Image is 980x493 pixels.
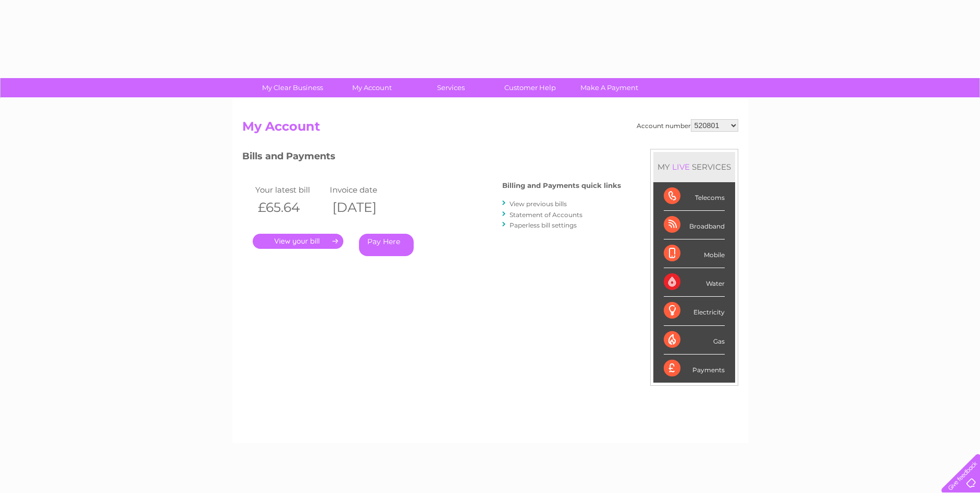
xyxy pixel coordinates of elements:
[664,182,725,211] div: Telecoms
[664,355,725,383] div: Payments
[408,78,494,97] a: Services
[327,183,402,197] td: Invoice date
[502,182,621,189] h4: Billing and Payments quick links
[566,78,652,97] a: Make A Payment
[670,162,692,172] div: LIVE
[253,183,328,197] td: Your latest bill
[510,221,577,229] a: Paperless bill settings
[637,119,738,132] div: Account number
[487,78,573,97] a: Customer Help
[664,239,725,268] div: Mobile
[253,197,328,218] th: £65.64
[664,326,725,355] div: Gas
[329,78,415,97] a: My Account
[510,200,567,208] a: View previous bills
[250,78,336,97] a: My Clear Business
[664,297,725,325] div: Electricity
[653,152,735,182] div: MY SERVICES
[242,149,621,167] h3: Bills and Payments
[359,234,414,256] a: Pay Here
[664,211,725,239] div: Broadband
[253,234,343,249] a: .
[327,197,402,218] th: [DATE]
[664,268,725,297] div: Water
[510,211,582,219] a: Statement of Accounts
[242,119,738,139] h2: My Account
